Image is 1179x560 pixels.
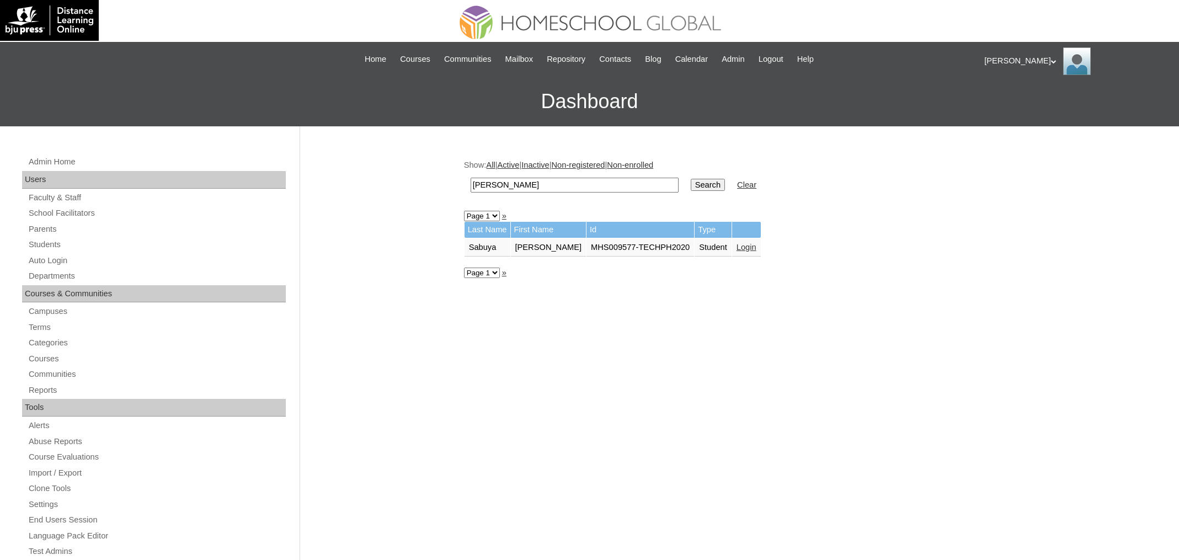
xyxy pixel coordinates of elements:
[759,53,783,66] span: Logout
[28,435,286,449] a: Abuse Reports
[22,399,286,417] div: Tools
[400,53,430,66] span: Courses
[645,53,661,66] span: Blog
[722,53,745,66] span: Admin
[28,529,286,543] a: Language Pack Editor
[28,254,286,268] a: Auto Login
[547,53,585,66] span: Repository
[521,161,550,169] a: Inactive
[28,513,286,527] a: End Users Session
[365,53,386,66] span: Home
[28,367,286,381] a: Communities
[28,336,286,350] a: Categories
[505,53,534,66] span: Mailbox
[471,178,679,193] input: Search
[28,321,286,334] a: Terms
[465,238,510,257] td: Sabuya
[594,53,637,66] a: Contacts
[28,238,286,252] a: Students
[737,180,756,189] a: Clear
[695,238,732,257] td: Student
[607,161,653,169] a: Non-enrolled
[639,53,666,66] a: Blog
[502,268,506,277] a: »
[675,53,708,66] span: Calendar
[28,419,286,433] a: Alerts
[691,179,725,191] input: Search
[359,53,392,66] a: Home
[502,211,506,220] a: »
[599,53,631,66] span: Contacts
[797,53,814,66] span: Help
[695,222,732,238] td: Type
[6,77,1173,126] h3: Dashboard
[28,498,286,511] a: Settings
[22,285,286,303] div: Courses & Communities
[497,161,519,169] a: Active
[28,450,286,464] a: Course Evaluations
[486,161,495,169] a: All
[28,222,286,236] a: Parents
[439,53,497,66] a: Communities
[28,206,286,220] a: School Facilitators
[670,53,713,66] a: Calendar
[792,53,819,66] a: Help
[465,222,510,238] td: Last Name
[552,161,605,169] a: Non-registered
[716,53,750,66] a: Admin
[394,53,436,66] a: Courses
[28,482,286,495] a: Clone Tools
[737,243,756,252] a: Login
[6,6,93,35] img: logo-white.png
[500,53,539,66] a: Mailbox
[984,47,1168,75] div: [PERSON_NAME]
[28,269,286,283] a: Departments
[464,159,1010,199] div: Show: | | | |
[28,305,286,318] a: Campuses
[511,222,586,238] td: First Name
[28,466,286,480] a: Import / Export
[753,53,789,66] a: Logout
[28,383,286,397] a: Reports
[444,53,492,66] span: Communities
[586,222,694,238] td: Id
[541,53,591,66] a: Repository
[22,171,286,189] div: Users
[28,155,286,169] a: Admin Home
[1063,47,1091,75] img: Ariane Ebuen
[28,545,286,558] a: Test Admins
[28,352,286,366] a: Courses
[511,238,586,257] td: [PERSON_NAME]
[586,238,694,257] td: MHS009577-TECHPH2020
[28,191,286,205] a: Faculty & Staff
